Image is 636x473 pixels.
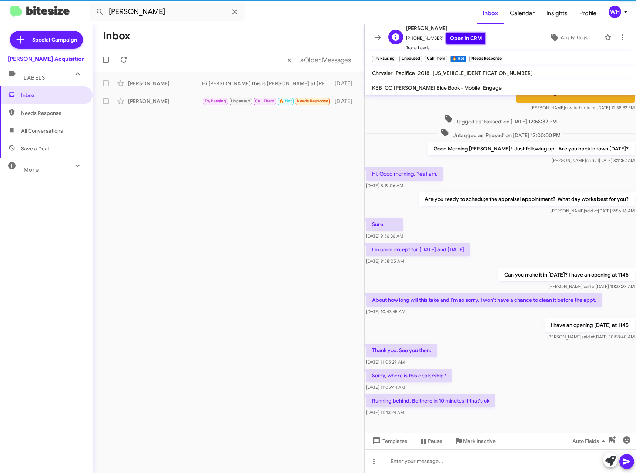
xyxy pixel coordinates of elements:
[585,208,598,214] span: said at
[396,70,415,76] span: Pacifica
[24,75,45,81] span: Labels
[418,70,429,76] span: 2018
[333,97,358,105] div: [DATE]
[90,3,245,21] input: Search
[432,70,533,76] span: [US_VEHICLE_IDENTIFICATION_NUMBER]
[128,97,202,105] div: [PERSON_NAME]
[283,52,296,67] button: Previous
[366,394,495,407] p: Running behind. Be there in 10 minutes if that's ok
[582,334,595,340] span: said at
[366,309,405,314] span: [DATE] 10:47:45 AM
[419,192,635,206] p: Are you ready to schedu;e the appraisal appointment? What day works best for you?
[231,99,250,103] span: Unpaused
[399,56,422,62] small: Unpaused
[438,128,563,139] span: Untagged as 'Paused' on [DATE] 12:00:00 PM
[333,80,358,87] div: [DATE]
[609,6,621,18] div: WH
[413,434,448,448] button: Pause
[428,142,635,155] p: Good Morning [PERSON_NAME]! Just following up. Are you back in town [DATE]?
[366,369,452,382] p: Sorry, where is this dealership?
[365,434,413,448] button: Templates
[202,97,333,105] div: Running behind. Be there in 10 minutes if that's ok
[566,434,614,448] button: Auto Fields
[366,384,405,390] span: [DATE] 11:05:44 AM
[366,410,404,415] span: [DATE] 11:43:24 AM
[24,166,39,173] span: More
[450,56,466,62] small: 🔥 Hot
[10,31,83,49] a: Special Campaign
[548,284,635,289] span: [PERSON_NAME] [DATE] 10:38:28 AM
[448,434,502,448] button: Mark Inactive
[366,183,403,188] span: [DATE] 8:19:06 AM
[21,145,49,152] span: Save a Deal
[602,6,628,18] button: WH
[287,55,291,64] span: «
[425,56,447,62] small: Call Them
[255,99,274,103] span: Call Them
[540,3,573,24] a: Insights
[446,33,485,44] a: Open in CRM
[463,434,496,448] span: Mark Inactive
[583,284,596,289] span: said at
[21,109,84,117] span: Needs Response
[205,99,226,103] span: Try Pausing
[366,218,403,231] p: Sure.
[366,167,443,181] p: Hi. Good morning. Yes I am.
[21,127,63,135] span: All Conversations
[406,33,485,44] span: [PHONE_NUMBER]
[550,208,635,214] span: [PERSON_NAME] [DATE] 9:56:16 AM
[366,243,470,256] p: I'm open except for [DATE] and [DATE]
[202,80,333,87] div: Hi [PERSON_NAME] this is [PERSON_NAME] at [PERSON_NAME]. I saw you were open to selling your Rogu...
[552,158,635,163] span: [PERSON_NAME] [DATE] 8:11:52 AM
[565,105,597,110] span: created note on
[372,85,480,91] span: KBB ICO [PERSON_NAME] Blue Book - Mobile
[441,115,560,125] span: Tagged as 'Paused' on [DATE] 12:58:32 PM
[128,80,202,87] div: [PERSON_NAME]
[371,434,407,448] span: Templates
[295,52,355,67] button: Next
[366,258,404,264] span: [DATE] 9:58:05 AM
[21,92,84,99] span: Inbox
[366,344,437,357] p: Thank you. See you then.
[103,30,130,42] h1: Inbox
[483,85,502,91] span: Engage
[572,434,608,448] span: Auto Fields
[304,56,351,64] span: Older Messages
[504,3,540,24] a: Calendar
[498,268,635,281] p: Can you make it in [DATE]? I have an opening at 1145
[477,3,504,24] a: Inbox
[297,99,328,103] span: Needs Response
[366,233,403,239] span: [DATE] 9:56:36 AM
[300,55,304,64] span: »
[560,31,588,44] span: Apply Tags
[536,31,600,44] button: Apply Tags
[279,99,292,103] span: 🔥 Hot
[283,52,355,67] nav: Page navigation example
[366,293,602,307] p: About how long will this take and I'm so sorry, I won't have a chance to clean it before the appt.
[32,36,77,43] span: Special Campaign
[406,44,485,52] span: Trade Leads
[8,55,85,63] div: [PERSON_NAME] Acquisition
[406,24,485,33] span: [PERSON_NAME]
[545,318,635,332] p: I have an opening [DATE] at 1145
[586,158,599,163] span: said at
[469,56,503,62] small: Needs Response
[372,70,393,76] span: Chrysler
[573,3,602,24] a: Profile
[372,56,396,62] small: Try Pausing
[547,334,635,340] span: [PERSON_NAME] [DATE] 10:58:40 AM
[366,359,405,365] span: [DATE] 11:05:29 AM
[530,105,635,110] span: [PERSON_NAME] [DATE] 12:58:32 PM
[428,434,442,448] span: Pause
